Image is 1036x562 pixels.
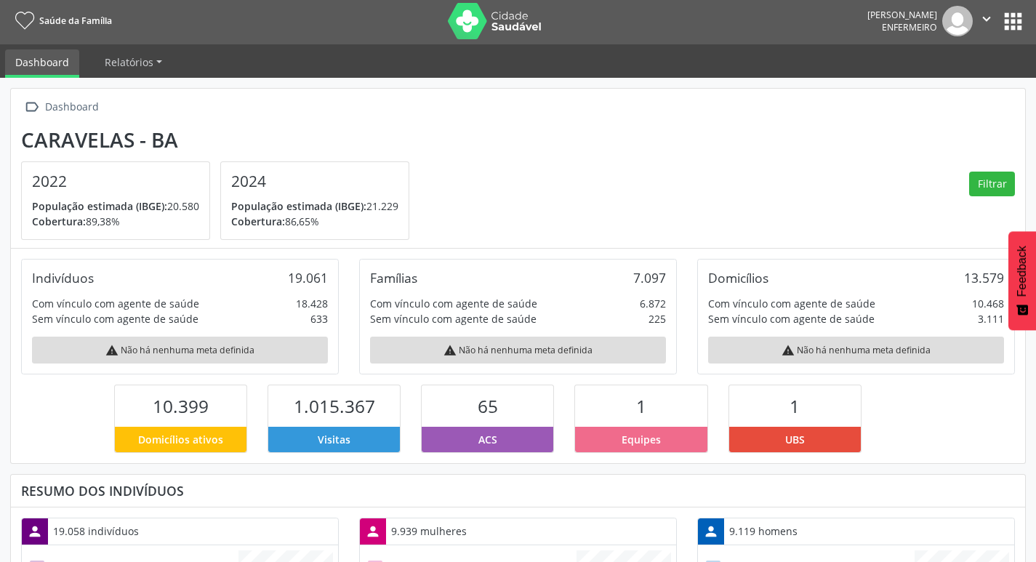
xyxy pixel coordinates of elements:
[1008,231,1036,330] button: Feedback - Mostrar pesquisa
[633,270,666,286] div: 7.097
[32,311,198,326] div: Sem vínculo com agente de saúde
[138,432,223,447] span: Domicílios ativos
[386,518,472,544] div: 9.939 mulheres
[708,296,875,311] div: Com vínculo com agente de saúde
[972,296,1004,311] div: 10.468
[964,270,1004,286] div: 13.579
[648,311,666,326] div: 225
[443,344,457,357] i: warning
[231,198,398,214] p: 21.229
[708,337,1004,364] div: Não há nenhuma meta definida
[32,172,199,190] h4: 2022
[32,270,94,286] div: Indivíduos
[1000,9,1026,34] button: apps
[979,11,995,27] i: 
[231,199,366,213] span: População estimada (IBGE):
[32,199,167,213] span: População estimada (IBGE):
[478,394,498,418] span: 65
[153,394,209,418] span: 10.399
[42,97,101,118] div: Dashboard
[39,15,112,27] span: Saúde da Família
[969,172,1015,196] button: Filtrar
[636,394,646,418] span: 1
[296,296,328,311] div: 18.428
[231,172,398,190] h4: 2024
[370,296,537,311] div: Com vínculo com agente de saúde
[10,9,112,33] a: Saúde da Família
[5,49,79,78] a: Dashboard
[942,6,973,36] img: img
[95,49,172,75] a: Relatórios
[48,518,144,544] div: 19.058 indivíduos
[310,311,328,326] div: 633
[782,344,795,357] i: warning
[21,97,101,118] a:  Dashboard
[105,55,153,69] span: Relatórios
[703,523,719,539] i: person
[231,214,285,228] span: Cobertura:
[640,296,666,311] div: 6.872
[370,337,666,364] div: Não há nenhuma meta definida
[21,97,42,118] i: 
[785,432,805,447] span: UBS
[32,337,328,364] div: Não há nenhuma meta definida
[294,394,375,418] span: 1.015.367
[21,483,1015,499] div: Resumo dos indivíduos
[708,270,768,286] div: Domicílios
[32,198,199,214] p: 20.580
[478,432,497,447] span: ACS
[973,6,1000,36] button: 
[365,523,381,539] i: person
[231,214,398,229] p: 86,65%
[708,311,875,326] div: Sem vínculo com agente de saúde
[622,432,661,447] span: Equipes
[105,344,119,357] i: warning
[318,432,350,447] span: Visitas
[882,21,937,33] span: Enfermeiro
[1016,246,1029,297] span: Feedback
[32,214,199,229] p: 89,38%
[32,296,199,311] div: Com vínculo com agente de saúde
[32,214,86,228] span: Cobertura:
[724,518,803,544] div: 9.119 homens
[978,311,1004,326] div: 3.111
[370,270,417,286] div: Famílias
[288,270,328,286] div: 19.061
[790,394,800,418] span: 1
[867,9,937,21] div: [PERSON_NAME]
[370,311,537,326] div: Sem vínculo com agente de saúde
[21,128,419,152] div: Caravelas - BA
